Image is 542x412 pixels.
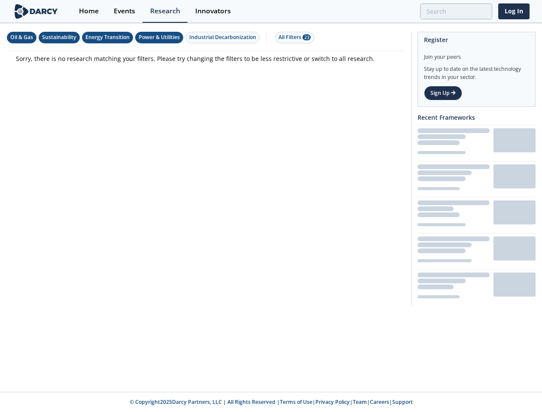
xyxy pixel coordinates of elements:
[424,47,529,61] div: Join your peers
[303,34,311,40] span: 23
[418,110,536,125] div: Recent Frameworks
[7,32,36,43] button: Oil & Gas
[150,8,180,15] div: Research
[353,398,367,406] a: Team
[420,3,492,19] input: Advanced Search
[13,4,60,19] img: logo-wide.svg
[10,33,33,41] div: Oil & Gas
[392,398,413,406] a: Support
[85,33,130,41] div: Energy Transition
[315,398,350,406] a: Privacy Policy
[135,32,183,43] button: Power & Utilities
[195,8,231,15] div: Innovators
[82,32,133,43] button: Energy Transition
[186,32,260,43] button: Industrial Decarbonization
[64,398,479,406] p: © Copyright 2025 Darcy Partners, LLC | All Rights Reserved | | | | |
[79,8,99,15] div: Home
[275,32,314,43] button: All Filters 23
[370,398,389,406] a: Careers
[498,3,530,19] a: Log In
[189,33,256,41] div: Industrial Decarbonization
[424,32,529,47] div: Register
[39,32,80,43] button: Sustainability
[139,33,180,41] div: Power & Utilities
[424,86,462,100] a: Sign Up
[16,54,396,63] p: Sorry, there is no research matching your filters. Please try changing the filters to be less res...
[424,61,529,81] div: Stay up to date on the latest technology trends in your sector.
[279,33,311,41] div: All Filters
[42,33,76,41] div: Sustainability
[280,398,312,406] a: Terms of Use
[114,8,135,15] div: Events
